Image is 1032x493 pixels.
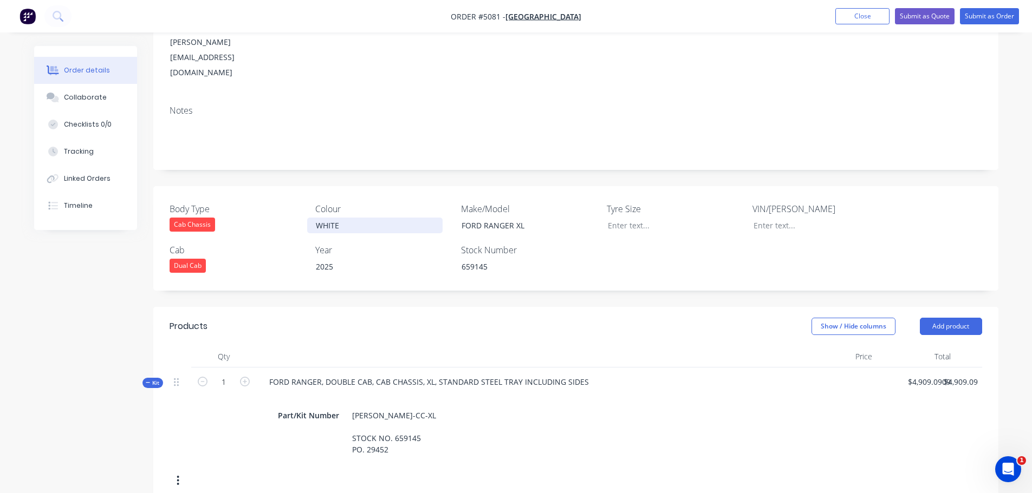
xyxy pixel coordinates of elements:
div: WHITE [307,218,443,233]
div: Linked Orders [64,174,111,183]
button: Timeline [34,192,137,219]
div: Total [877,346,955,367]
label: Make/Model [461,202,596,215]
label: Body Type [170,202,305,215]
img: Factory [20,8,36,24]
span: Kit [146,379,160,387]
div: Price [798,346,877,367]
div: Products [170,320,207,333]
div: Qty [191,346,256,367]
div: 659145 [453,259,588,274]
div: FORD RANGER XL [453,218,588,233]
label: Year [315,244,451,257]
div: [PERSON_NAME]-CC-XL STOCK NO. 659145 PO. 29452 [348,407,440,457]
div: FORD RANGER, DOUBLE CAB, CAB CHASSIS, XL, STANDARD STEEL TRAY INCLUDING SIDES [261,374,598,390]
button: Add product [920,318,982,335]
button: Submit as Quote [895,8,955,24]
button: Checklists 0/0 [34,111,137,138]
div: 2025 [307,259,443,274]
label: Cab [170,244,305,257]
button: Tracking [34,138,137,165]
div: Kit [142,378,163,388]
iframe: Intercom live chat [995,456,1021,482]
button: Close [835,8,890,24]
div: Notes [170,106,982,116]
div: Part/Kit Number [274,407,343,423]
button: Order details [34,57,137,84]
label: VIN/[PERSON_NAME] [752,202,888,215]
span: Order #5081 - [451,11,505,22]
div: [PERSON_NAME][EMAIL_ADDRESS][DOMAIN_NAME] [170,35,260,80]
label: Stock Number [461,244,596,257]
button: Linked Orders [34,165,137,192]
div: Cab Chassis [170,218,215,232]
label: Colour [315,202,451,215]
div: Collaborate [64,93,107,102]
div: Timeline [64,201,93,211]
div: Checklists 0/0 [64,120,112,129]
span: 1 [1017,456,1026,465]
a: [GEOGRAPHIC_DATA] [505,11,581,22]
div: Tracking [64,147,94,156]
button: Show / Hide columns [812,318,895,335]
div: Dual Cab [170,259,206,273]
button: Collaborate [34,84,137,111]
button: Submit as Order [960,8,1019,24]
div: Order details [64,65,110,75]
label: Tyre Size [607,202,742,215]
